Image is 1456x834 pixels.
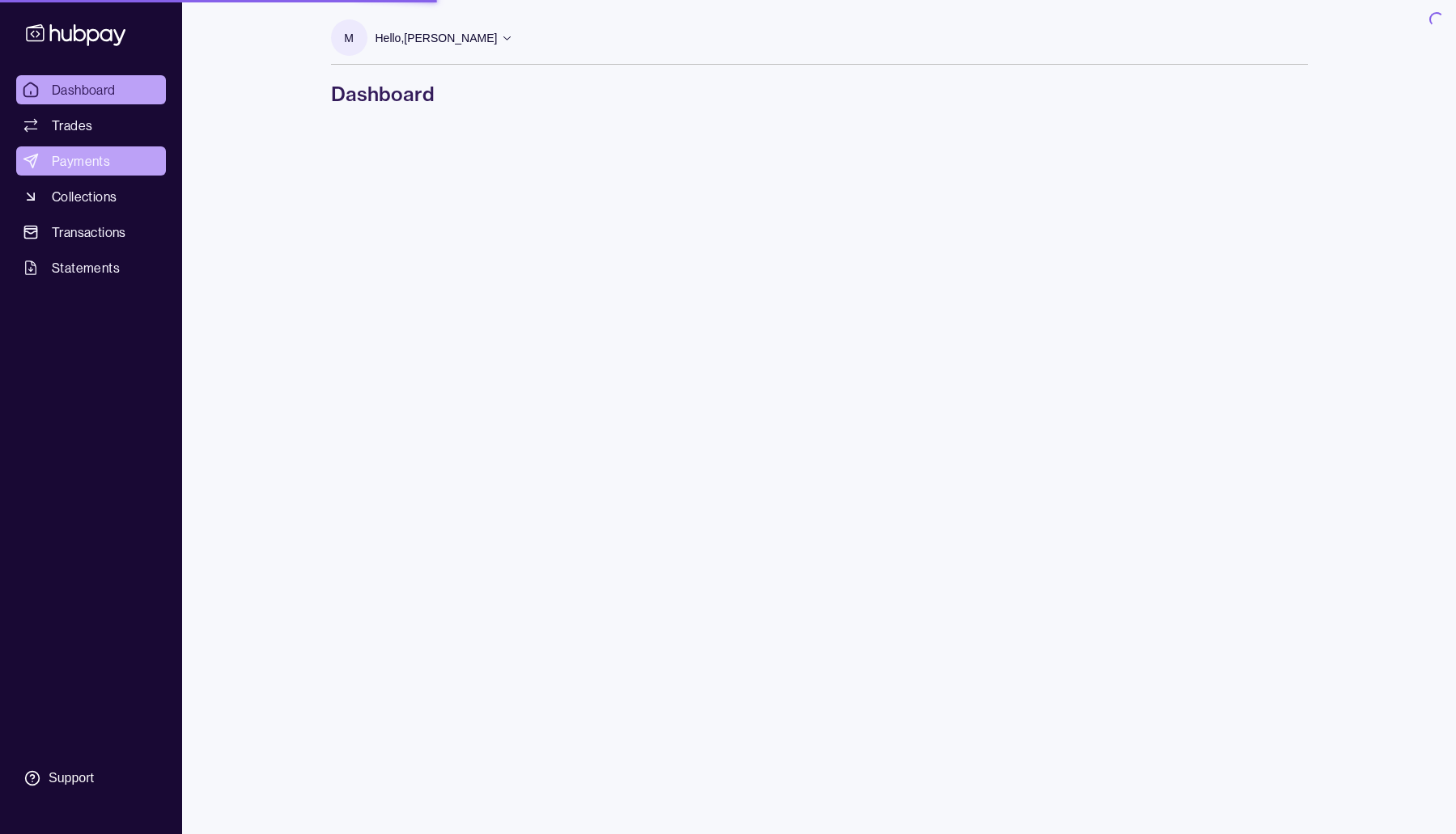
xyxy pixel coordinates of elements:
a: Support [16,761,166,795]
span: Trades [52,116,92,135]
span: Payments [52,151,110,171]
a: Payments [16,146,166,176]
span: Transactions [52,222,126,242]
a: Transactions [16,218,166,247]
div: Support [49,769,94,787]
span: Dashboard [52,80,116,99]
a: Dashboard [16,75,166,104]
p: Hello, [PERSON_NAME] [376,29,498,47]
p: M [344,29,354,47]
a: Collections [16,182,166,211]
span: Statements [52,258,120,277]
a: Trades [16,111,166,140]
a: Statements [16,253,166,282]
span: Collections [52,187,117,206]
h1: Dashboard [331,81,1308,107]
